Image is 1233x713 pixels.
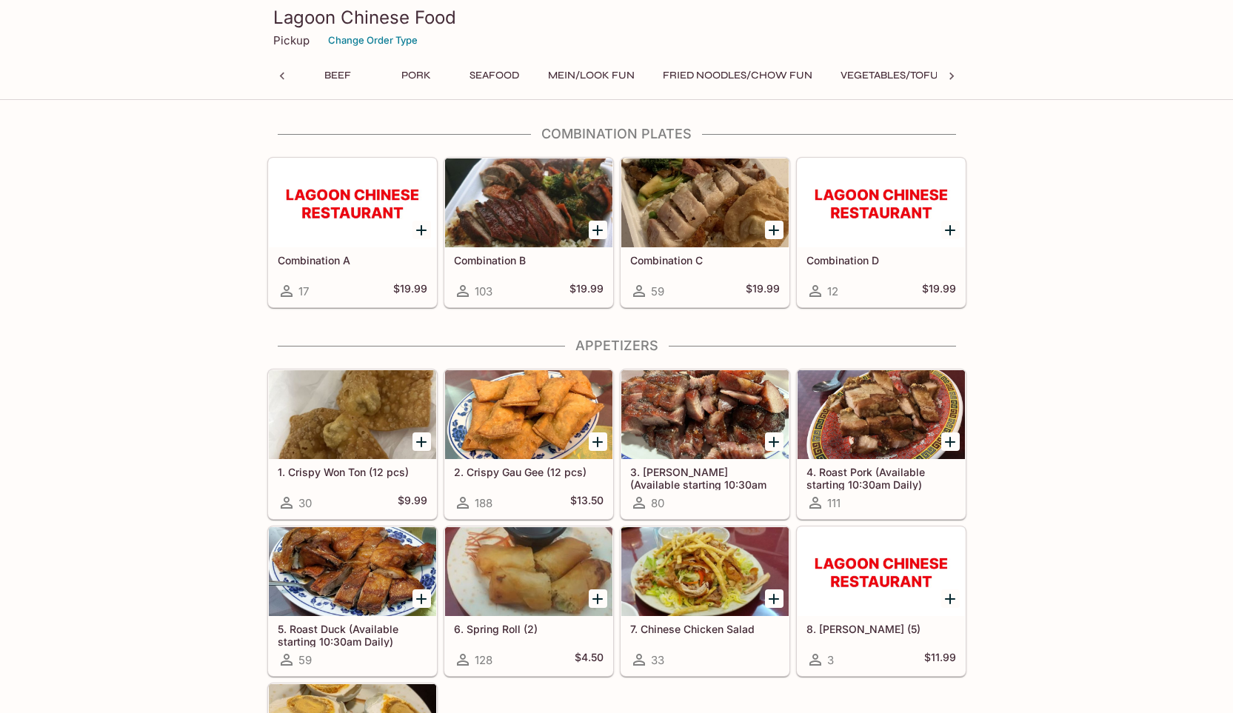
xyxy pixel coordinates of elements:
[445,370,612,459] div: 2. Crispy Gau Gee (12 pcs)
[454,623,604,635] h5: 6. Spring Roll (2)
[412,432,431,451] button: Add 1. Crispy Won Ton (12 pcs)
[444,158,613,307] a: Combination B103$19.99
[412,221,431,239] button: Add Combination A
[475,284,492,298] span: 103
[621,527,789,616] div: 7. Chinese Chicken Salad
[746,282,780,300] h5: $19.99
[461,65,528,86] button: Seafood
[832,65,946,86] button: Vegetables/Tofu
[412,589,431,608] button: Add 5. Roast Duck (Available starting 10:30am Daily)
[630,623,780,635] h5: 7. Chinese Chicken Salad
[444,526,613,676] a: 6. Spring Roll (2)128$4.50
[298,284,309,298] span: 17
[806,623,956,635] h5: 8. [PERSON_NAME] (5)
[765,221,783,239] button: Add Combination C
[797,158,966,307] a: Combination D12$19.99
[630,466,780,490] h5: 3. [PERSON_NAME] (Available starting 10:30am Daily)
[540,65,643,86] button: Mein/Look Fun
[445,158,612,247] div: Combination B
[651,284,664,298] span: 59
[268,369,437,519] a: 1. Crispy Won Ton (12 pcs)30$9.99
[454,466,604,478] h5: 2. Crispy Gau Gee (12 pcs)
[444,369,613,519] a: 2. Crispy Gau Gee (12 pcs)188$13.50
[797,526,966,676] a: 8. [PERSON_NAME] (5)3$11.99
[298,653,312,667] span: 59
[445,527,612,616] div: 6. Spring Roll (2)
[827,284,838,298] span: 12
[589,432,607,451] button: Add 2. Crispy Gau Gee (12 pcs)
[321,29,424,52] button: Change Order Type
[383,65,450,86] button: Pork
[798,527,965,616] div: 8. Lup Cheong (5)
[941,432,960,451] button: Add 4. Roast Pork (Available starting 10:30am Daily)
[304,65,371,86] button: Beef
[922,282,956,300] h5: $19.99
[269,158,436,247] div: Combination A
[655,65,821,86] button: Fried Noodles/Chow Fun
[941,589,960,608] button: Add 8. Lup Cheong (5)
[569,282,604,300] h5: $19.99
[630,254,780,267] h5: Combination C
[267,126,966,142] h4: Combination Plates
[268,158,437,307] a: Combination A17$19.99
[575,651,604,669] h5: $4.50
[273,6,960,29] h3: Lagoon Chinese Food
[278,254,427,267] h5: Combination A
[475,496,492,510] span: 188
[798,370,965,459] div: 4. Roast Pork (Available starting 10:30am Daily)
[651,496,664,510] span: 80
[765,589,783,608] button: Add 7. Chinese Chicken Salad
[398,494,427,512] h5: $9.99
[268,526,437,676] a: 5. Roast Duck (Available starting 10:30am Daily)59
[806,254,956,267] h5: Combination D
[273,33,310,47] p: Pickup
[621,526,789,676] a: 7. Chinese Chicken Salad33
[393,282,427,300] h5: $19.99
[589,221,607,239] button: Add Combination B
[806,466,956,490] h5: 4. Roast Pork (Available starting 10:30am Daily)
[267,338,966,354] h4: Appetizers
[475,653,492,667] span: 128
[278,623,427,647] h5: 5. Roast Duck (Available starting 10:30am Daily)
[827,496,841,510] span: 111
[621,369,789,519] a: 3. [PERSON_NAME] (Available starting 10:30am Daily)80
[454,254,604,267] h5: Combination B
[269,527,436,616] div: 5. Roast Duck (Available starting 10:30am Daily)
[924,651,956,669] h5: $11.99
[589,589,607,608] button: Add 6. Spring Roll (2)
[798,158,965,247] div: Combination D
[570,494,604,512] h5: $13.50
[621,158,789,247] div: Combination C
[298,496,312,510] span: 30
[621,370,789,459] div: 3. Char Siu (Available starting 10:30am Daily)
[941,221,960,239] button: Add Combination D
[278,466,427,478] h5: 1. Crispy Won Ton (12 pcs)
[797,369,966,519] a: 4. Roast Pork (Available starting 10:30am Daily)111
[827,653,834,667] span: 3
[765,432,783,451] button: Add 3. Char Siu (Available starting 10:30am Daily)
[621,158,789,307] a: Combination C59$19.99
[651,653,664,667] span: 33
[269,370,436,459] div: 1. Crispy Won Ton (12 pcs)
